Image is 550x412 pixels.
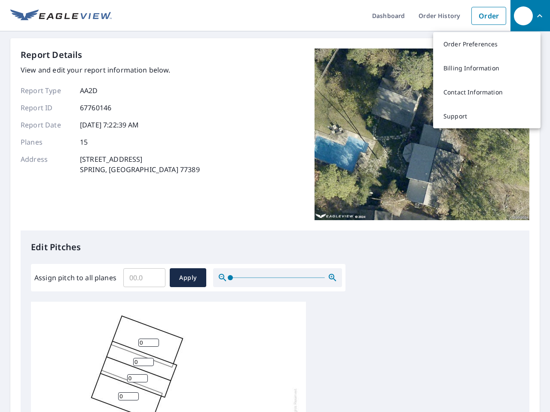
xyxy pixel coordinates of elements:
[471,7,506,25] a: Order
[170,268,206,287] button: Apply
[21,137,72,147] p: Planes
[21,65,200,75] p: View and edit your report information below.
[433,32,541,56] a: Order Preferences
[315,48,529,220] img: Top image
[10,9,112,22] img: EV Logo
[80,120,139,130] p: [DATE] 7:22:39 AM
[21,154,72,175] p: Address
[177,273,199,283] span: Apply
[31,241,519,254] p: Edit Pitches
[433,80,541,104] a: Contact Information
[21,85,72,96] p: Report Type
[123,266,165,290] input: 00.0
[21,103,72,113] p: Report ID
[21,120,72,130] p: Report Date
[21,48,82,61] p: Report Details
[80,85,98,96] p: AA2D
[433,56,541,80] a: Billing Information
[433,104,541,128] a: Support
[80,154,200,175] p: [STREET_ADDRESS] SPRING, [GEOGRAPHIC_DATA] 77389
[34,273,116,283] label: Assign pitch to all planes
[80,137,88,147] p: 15
[80,103,111,113] p: 67760146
